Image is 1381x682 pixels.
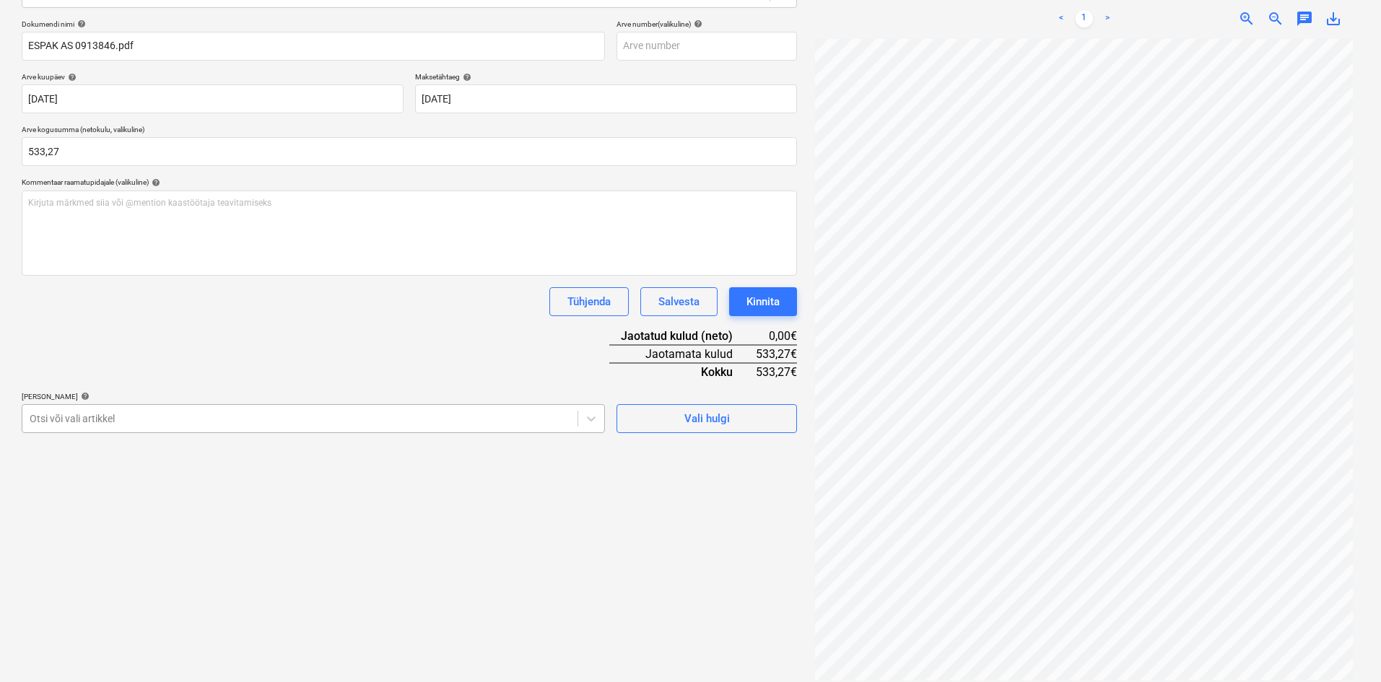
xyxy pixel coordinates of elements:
[746,292,780,311] div: Kinnita
[22,32,605,61] input: Dokumendi nimi
[22,72,404,82] div: Arve kuupäev
[617,32,797,61] input: Arve number
[729,287,797,316] button: Kinnita
[609,363,756,380] div: Kokku
[415,72,797,82] div: Maksetähtaeg
[415,84,797,113] input: Tähtaega pole määratud
[549,287,629,316] button: Tühjenda
[567,292,611,311] div: Tühjenda
[22,392,605,401] div: [PERSON_NAME]
[609,345,756,363] div: Jaotamata kulud
[617,404,797,433] button: Vali hulgi
[149,178,160,187] span: help
[684,409,730,428] div: Vali hulgi
[22,19,605,29] div: Dokumendi nimi
[78,392,90,401] span: help
[756,328,797,345] div: 0,00€
[1309,613,1381,682] iframe: Chat Widget
[65,73,77,82] span: help
[658,292,700,311] div: Salvesta
[460,73,471,82] span: help
[22,84,404,113] input: Arve kuupäeva pole määratud.
[1309,613,1381,682] div: Vestlusvidin
[22,178,797,187] div: Kommentaar raamatupidajale (valikuline)
[640,287,718,316] button: Salvesta
[691,19,702,28] span: help
[74,19,86,28] span: help
[617,19,797,29] div: Arve number (valikuline)
[22,137,797,166] input: Arve kogusumma (netokulu, valikuline)
[22,125,797,137] p: Arve kogusumma (netokulu, valikuline)
[756,345,797,363] div: 533,27€
[609,328,756,345] div: Jaotatud kulud (neto)
[756,363,797,380] div: 533,27€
